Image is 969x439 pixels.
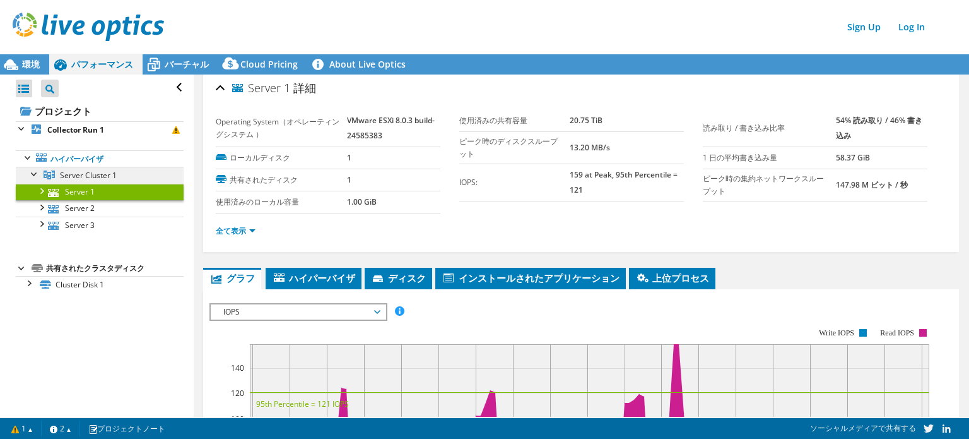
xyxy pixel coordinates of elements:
text: 100 [231,414,244,424]
text: Write IOPS [819,328,854,337]
text: 120 [231,388,244,399]
b: 1 [347,152,351,163]
span: インストールされたアプリケーション [442,272,620,284]
a: About Live Optics [307,54,415,75]
b: 1 [347,174,351,185]
div: 共有されたクラスタディスク [46,261,184,276]
a: Cluster Disk 1 [16,276,184,292]
span: Cloud Pricing [240,58,298,70]
label: 共有されたディスク [216,174,347,186]
span: バーチャル [165,58,209,70]
span: 上位プロセス [635,272,709,284]
b: 147.98 M ビット / 秒 [836,179,908,190]
text: 140 [231,363,244,373]
a: Server 1 [16,184,184,200]
b: 13.20 MB/s [570,142,610,153]
a: ハイパーバイザ [16,150,184,167]
a: プロジェクト [16,101,184,121]
span: Server Cluster 1 [60,170,117,181]
a: 2 [41,421,80,436]
span: グラフ [209,272,255,284]
img: live_optics_svg.svg [13,13,164,41]
b: Collector Run 1 [47,124,104,135]
text: Read IOPS [881,328,915,337]
span: パフォーマンス [71,58,133,70]
text: 95th Percentile = 121 IOPS [256,399,349,409]
b: 159 at Peak, 95th Percentile = 121 [570,169,678,195]
a: Server Cluster 1 [16,167,184,183]
b: VMware ESXi 8.0.3 build-24585383 [347,115,435,141]
span: ハイパーバイザ [272,272,355,284]
a: 1 [3,421,42,436]
a: 全て表示 [216,226,255,236]
a: Server 2 [16,200,184,217]
label: 読み取り / 書き込み比率 [703,122,836,135]
label: 使用済みのローカル容量 [216,196,347,208]
b: 20.75 TiB [570,115,602,126]
label: 使用済みの共有容量 [459,114,570,127]
span: ソーシャルメディアで共有する [810,423,916,433]
label: IOPS: [459,176,570,189]
label: 1 日の平均書き込み量 [703,152,836,164]
span: Server 1 [232,82,290,95]
a: Collector Run 1 [16,121,184,138]
b: 1.00 GiB [347,196,377,207]
b: 54% 読み取り / 46% 書き込み [836,115,922,141]
label: ピーク時のディスクスループット [459,135,570,160]
a: プロジェクトノート [79,421,174,436]
span: IOPS [217,304,379,320]
span: 詳細 [293,80,316,95]
a: Sign Up [841,18,887,36]
b: 58.37 GiB [836,152,870,163]
label: ローカルディスク [216,152,347,164]
span: 環境 [22,58,40,70]
a: Server 3 [16,217,184,233]
label: ピーク時の集約ネットワークスループット [703,172,836,198]
label: Operating System（オペレーティングシステム ） [216,116,347,141]
a: Log In [892,18,931,36]
span: ディスク [371,272,426,284]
